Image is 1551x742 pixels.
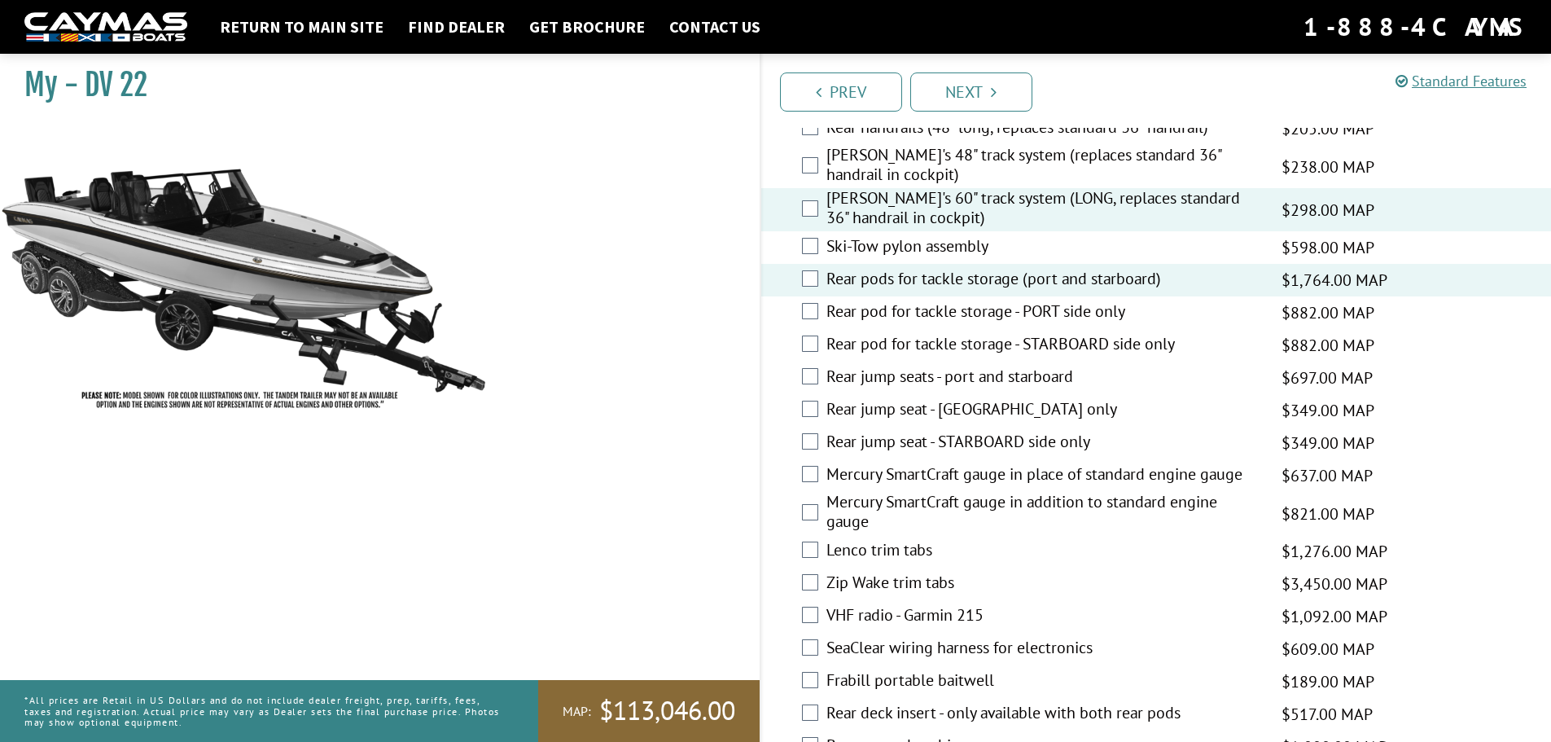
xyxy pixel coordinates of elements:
span: $1,276.00 MAP [1282,539,1387,564]
span: $298.00 MAP [1282,198,1374,222]
label: Rear deck insert - only available with both rear pods [826,703,1261,727]
span: $3,450.00 MAP [1282,572,1387,596]
span: $882.00 MAP [1282,333,1374,358]
label: Lenco trim tabs [826,540,1261,564]
a: MAP:$113,046.00 [538,680,760,742]
label: [PERSON_NAME]'s 60" track system (LONG, replaces standard 36" handrail in cockpit) [826,188,1261,231]
span: MAP: [563,703,591,720]
label: Ski-Tow pylon assembly [826,236,1261,260]
label: Rear pod for tackle storage - STARBOARD side only [826,334,1261,358]
a: Find Dealer [400,16,513,37]
span: $609.00 MAP [1282,637,1374,661]
label: Mercury SmartCraft gauge in addition to standard engine gauge [826,492,1261,535]
span: $205.00 MAP [1282,116,1374,141]
a: Standard Features [1395,72,1527,90]
label: Rear jump seat - [GEOGRAPHIC_DATA] only [826,399,1261,423]
img: white-logo-c9c8dbefe5ff5ceceb0f0178aa75bf4bb51f6bca0971e226c86eb53dfe498488.png [24,12,187,42]
label: Zip Wake trim tabs [826,573,1261,596]
span: $349.00 MAP [1282,431,1374,455]
span: $697.00 MAP [1282,366,1373,390]
label: Rear jump seat - STARBOARD side only [826,432,1261,455]
label: Rear handrails (48" long, replaces standard 36" handrail) [826,117,1261,141]
a: Get Brochure [521,16,653,37]
span: $1,092.00 MAP [1282,604,1387,629]
span: $1,764.00 MAP [1282,268,1387,292]
label: Rear pods for tackle storage (port and starboard) [826,269,1261,292]
a: Contact Us [661,16,769,37]
p: *All prices are Retail in US Dollars and do not include dealer freight, prep, tariffs, fees, taxe... [24,687,502,735]
span: $238.00 MAP [1282,155,1374,179]
span: $882.00 MAP [1282,301,1374,325]
span: $113,046.00 [599,694,735,728]
label: SeaClear wiring harness for electronics [826,638,1261,661]
label: Rear jump seats - port and starboard [826,367,1261,390]
label: [PERSON_NAME]'s 48" track system (replaces standard 36" handrail in cockpit) [826,145,1261,188]
a: Prev [780,72,902,112]
h1: My - DV 22 [24,67,719,103]
span: $189.00 MAP [1282,670,1374,694]
span: $637.00 MAP [1282,463,1373,488]
label: Mercury SmartCraft gauge in place of standard engine gauge [826,464,1261,488]
div: 1-888-4CAYMAS [1303,9,1527,45]
label: Rear pod for tackle storage - PORT side only [826,301,1261,325]
label: Frabill portable baitwell [826,670,1261,694]
span: $517.00 MAP [1282,702,1373,727]
span: $821.00 MAP [1282,502,1374,526]
a: Return to main site [212,16,392,37]
span: $598.00 MAP [1282,235,1374,260]
span: $349.00 MAP [1282,398,1374,423]
a: Next [910,72,1032,112]
label: VHF radio - Garmin 215 [826,605,1261,629]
